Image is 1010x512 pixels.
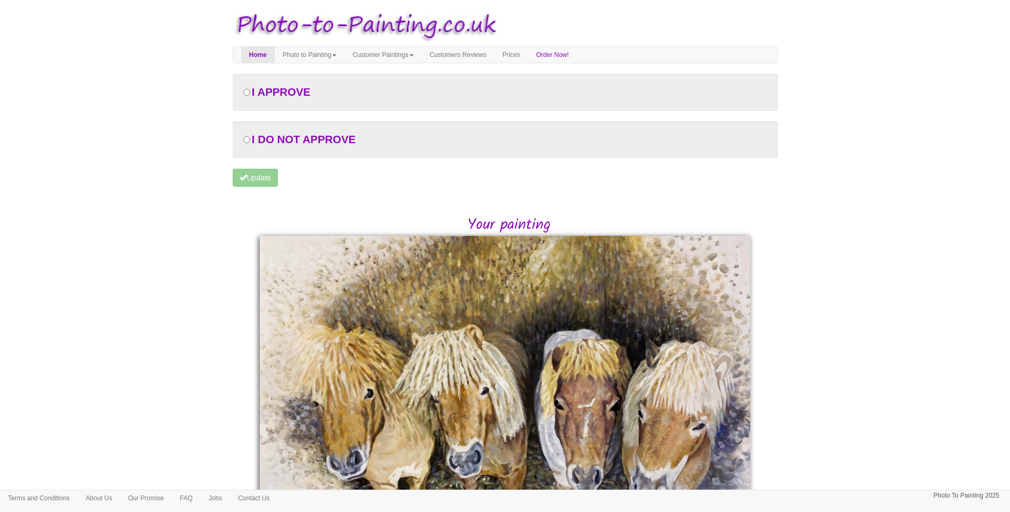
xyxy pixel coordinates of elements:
a: Order Now! [528,47,577,63]
h2: Your painting [241,217,778,234]
span: I APPROVE [252,86,310,98]
a: FAQ [172,490,201,506]
p: Photo To Painting 2025 [933,490,999,501]
a: Contact Us [230,490,277,506]
a: Home [241,47,275,63]
a: Our Promise [120,490,171,506]
a: Prices [495,47,528,63]
a: Customers Reviews [422,47,495,63]
a: Customer Paintings [344,47,422,63]
img: Photo to Painting [227,5,500,46]
a: About Us [78,490,120,506]
a: Jobs [201,490,230,506]
a: Photo to Painting [275,47,344,63]
span: I DO NOT APPROVE [252,134,356,145]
